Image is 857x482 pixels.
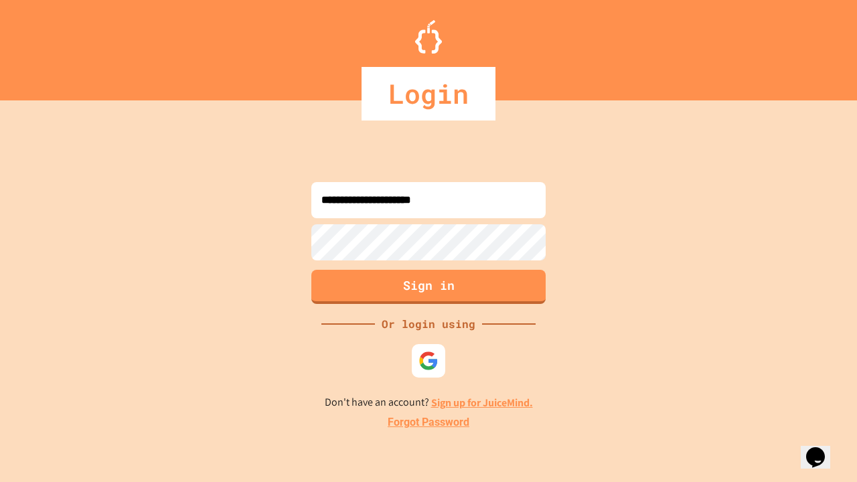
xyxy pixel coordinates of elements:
iframe: chat widget [746,370,844,427]
a: Forgot Password [388,414,469,430]
p: Don't have an account? [325,394,533,411]
a: Sign up for JuiceMind. [431,396,533,410]
div: Or login using [375,316,482,332]
img: google-icon.svg [418,351,439,371]
iframe: chat widget [801,428,844,469]
button: Sign in [311,270,546,304]
img: Logo.svg [415,20,442,54]
div: Login [362,67,495,120]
